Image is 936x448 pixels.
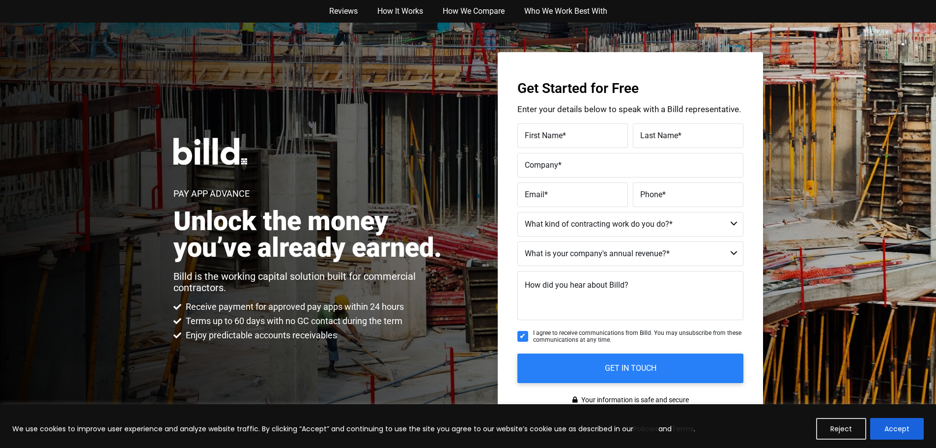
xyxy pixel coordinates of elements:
[533,329,743,344] span: I agree to receive communications from Billd. You may unsubscribe from these communications at an...
[517,105,743,114] p: Enter your details below to speak with a Billd representative.
[525,280,628,290] span: How did you hear about Billd?
[870,418,924,440] button: Accept
[640,131,678,140] span: Last Name
[640,190,662,199] span: Phone
[183,301,404,313] span: Receive payment for approved pay apps within 24 hours
[525,190,544,199] span: Email
[183,315,402,327] span: Terms up to 60 days with no GC contact during the term
[816,418,866,440] button: Reject
[517,82,743,95] h3: Get Started for Free
[517,331,528,342] input: I agree to receive communications from Billd. You may unsubscribe from these communications at an...
[173,189,250,198] h1: Pay App Advance
[12,423,695,435] p: We use cookies to improve user experience and analyze website traffic. By clicking “Accept” and c...
[517,354,743,383] input: GET IN TOUCH
[173,208,452,261] h2: Unlock the money you’ve already earned.
[633,424,658,434] a: Policies
[525,160,558,170] span: Company
[672,424,694,434] a: Terms
[579,393,689,407] span: Your information is safe and secure
[173,271,452,294] p: Billd is the working capital solution built for commercial contractors.
[525,131,563,140] span: First Name
[183,329,337,341] span: Enjoy predictable accounts receivables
